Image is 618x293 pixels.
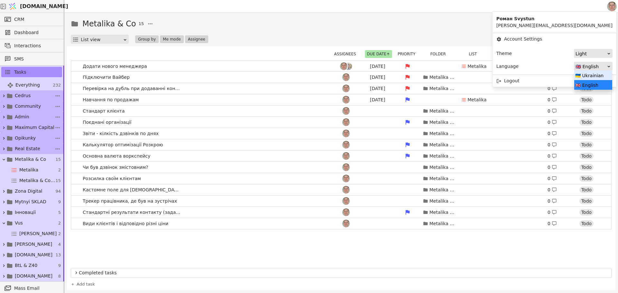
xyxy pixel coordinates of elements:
a: [DOMAIN_NAME] [6,0,64,13]
span: 2 [58,167,61,173]
div: Theme [496,49,512,58]
span: Maximum Capital [15,124,54,131]
span: 4 [58,241,61,248]
span: Vus [15,220,23,226]
img: Ро [342,107,350,115]
span: CRM [14,16,24,23]
span: 15 [139,21,144,27]
span: Real Estate [15,145,40,152]
a: Основна валюта воркспейсуРоMetalika & Co0 Todo [71,151,611,161]
div: 0 [548,220,557,227]
span: [DOMAIN_NAME] [15,273,52,279]
span: Metalika & Co [15,156,46,163]
button: Priority [396,50,421,58]
div: 0 [548,130,557,137]
a: Види клієнтів і відповідно різні ціниРоMetalika & Co0 Todo [71,218,611,229]
span: BtL & Z40 [15,262,37,269]
span: Перевірка на дубль при додаванні контакту [80,84,183,93]
span: 9 [58,199,61,205]
span: Everything [15,82,40,88]
div: Todo [579,175,594,182]
span: Mytnyi SKLAD [15,198,46,205]
span: Види клієнтів і відповідно різні ціни [80,219,171,228]
p: Metalika & Co [429,142,455,148]
div: Todo [579,96,594,103]
div: 0 [548,96,557,103]
span: Інновації [15,209,36,216]
img: Ро [342,85,350,92]
div: Logout [492,75,616,87]
div: Todo [579,130,594,137]
div: Todo [579,187,594,193]
a: Поєднані організаціїРоMetalika & Co0 Todo [71,117,611,128]
div: List [459,50,491,58]
div: 0 [548,187,557,193]
span: [DOMAIN_NAME] [20,3,68,10]
span: Add task [77,281,95,288]
span: Community [15,103,41,110]
a: Розсилка своїм клієнтамРоMetalika & Co0 Todo [71,173,611,184]
img: Logo [8,0,17,13]
div: 🇺🇦 Ukrainian [574,70,612,80]
span: Підключити Вайбер [80,73,132,82]
p: Metalika & Co [429,164,455,171]
span: 2 [58,231,61,237]
p: Metalika [468,63,487,70]
span: Interactions [14,42,59,49]
span: SMS [14,56,59,62]
img: Ро [342,152,350,160]
a: Кастомне поле для [DEMOGRAPHIC_DATA]РоMetalika & Co0 Todo [71,184,611,195]
div: 0 [548,142,557,148]
button: Due date [365,50,392,58]
div: List view [81,35,123,44]
span: Звіти - кілкість дзвінків по днях [80,129,161,138]
div: 🇬🇧 English [574,80,612,90]
div: 🇬🇧 English [576,62,607,71]
span: Cedrus [15,92,31,99]
p: Metalika & Co [429,175,455,182]
a: Account Settings [492,33,616,45]
span: 15 [55,156,61,163]
button: Group by [135,35,159,43]
a: Перевірка на дубль при додаванні контактуРо[DATE]Metalika & Co0 Todo [71,83,611,94]
div: Light [576,49,607,58]
a: Dashboard [1,27,62,38]
div: 0 [548,85,557,92]
span: Completed tasks [79,270,609,276]
div: Todo [579,142,594,148]
p: Metalika & Co [429,74,455,81]
img: Ро [342,220,350,227]
a: Трекер працівника, де був на зустрічахРоMetalika & Co0 Todo [71,196,611,206]
p: Metalika & Co [429,130,455,137]
span: Трекер працівника, де був на зустрічах [80,197,180,206]
span: Стандартні результати контакту (задачі відповідно) [80,208,183,217]
a: Додати нового менеджераРоAd[DATE]Metalika0 In Progress [71,61,611,72]
a: CRM [1,14,62,24]
div: Due date [364,50,393,58]
div: 0 [548,198,557,205]
button: Assignee [185,35,208,43]
img: Ро [340,62,348,70]
strong: Роман Svystun [496,15,613,22]
img: Ро [342,96,350,104]
div: Todo [579,198,594,204]
span: 8 [58,273,61,279]
a: Стандарт клієнтаРоMetalika & Co0 Todo [71,105,611,116]
span: Додати нового менеджера [80,62,150,71]
div: 0 [548,209,557,216]
div: [DATE] [363,96,392,103]
div: 0 [548,108,557,114]
div: Todo [579,119,594,125]
div: [DATE] [363,74,392,81]
div: [DATE] [363,63,392,70]
span: 15 [55,178,61,184]
span: 9 [58,262,61,269]
div: Todo [579,153,594,159]
img: Ро [342,163,350,171]
span: 2 [58,220,61,226]
span: Metalika & Co tasks [19,177,55,184]
span: Калькулятор оптимізації Розкрою [80,140,165,150]
img: Ро [342,118,350,126]
p: Metalika & Co [429,220,455,227]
